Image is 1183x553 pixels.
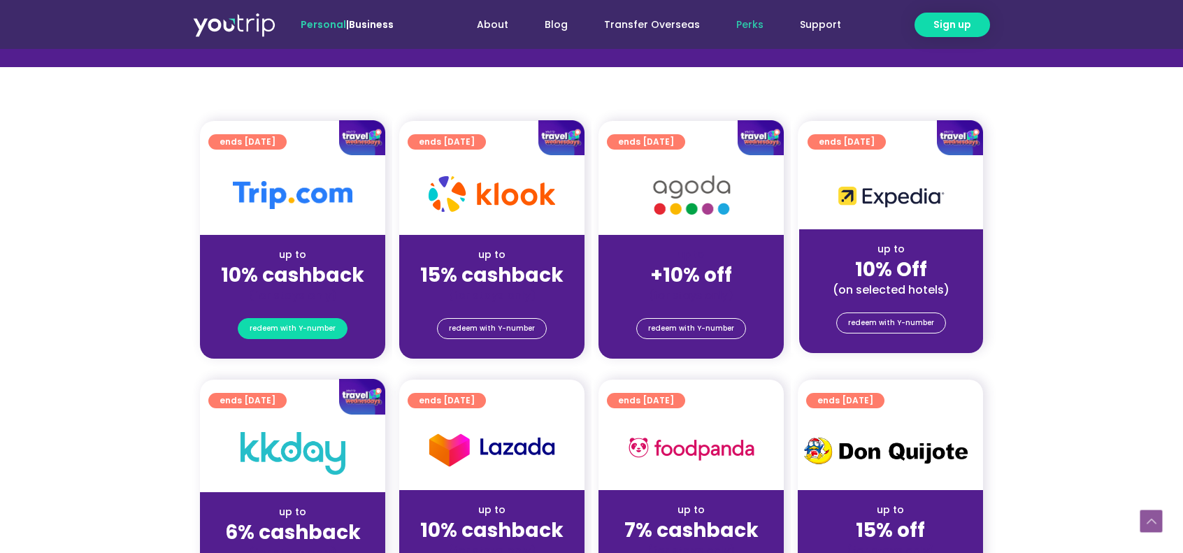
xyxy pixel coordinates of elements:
[624,517,759,544] strong: 7% cashback
[915,13,990,37] a: Sign up
[636,318,746,339] a: redeem with Y-number
[855,256,927,283] strong: 10% Off
[678,247,704,261] span: up to
[610,503,773,517] div: up to
[848,313,934,333] span: redeem with Y-number
[836,313,946,333] a: redeem with Y-number
[718,12,782,38] a: Perks
[211,288,374,303] div: (for stays only)
[618,393,674,408] span: ends [DATE]
[349,17,394,31] a: Business
[648,319,734,338] span: redeem with Y-number
[250,319,336,338] span: redeem with Y-number
[810,282,972,297] div: (on selected hotels)
[809,503,972,517] div: up to
[449,319,535,338] span: redeem with Y-number
[211,247,374,262] div: up to
[856,517,925,544] strong: 15% off
[301,17,394,31] span: |
[420,261,564,289] strong: 15% cashback
[782,12,859,38] a: Support
[410,247,573,262] div: up to
[420,517,564,544] strong: 10% cashback
[408,393,486,408] a: ends [DATE]
[459,12,526,38] a: About
[301,17,346,31] span: Personal
[221,261,364,289] strong: 10% cashback
[410,503,573,517] div: up to
[810,242,972,257] div: up to
[610,288,773,303] div: (for stays only)
[225,519,361,546] strong: 6% cashback
[933,17,971,32] span: Sign up
[607,393,685,408] a: ends [DATE]
[410,288,573,303] div: (for stays only)
[526,12,586,38] a: Blog
[437,318,547,339] a: redeem with Y-number
[419,393,475,408] span: ends [DATE]
[238,318,347,339] a: redeem with Y-number
[431,12,859,38] nav: Menu
[817,393,873,408] span: ends [DATE]
[650,261,732,289] strong: +10% off
[211,505,374,519] div: up to
[586,12,718,38] a: Transfer Overseas
[806,393,884,408] a: ends [DATE]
